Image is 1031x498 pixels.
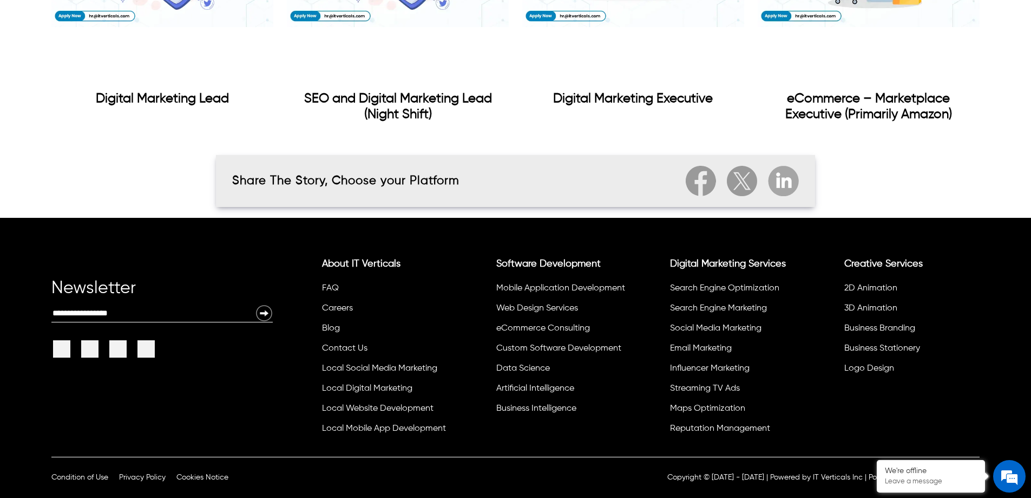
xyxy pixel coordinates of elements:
[320,300,452,320] li: Careers
[496,404,576,413] a: Business Intelligence
[843,360,974,380] li: Logo Design
[119,474,166,481] a: Privacy Policy
[496,364,550,373] a: Data Science
[23,137,189,246] span: We are offline. Please leave us a message.
[51,474,108,481] a: Condition of Use
[670,384,740,393] a: Streaming TV Ads
[495,300,626,320] li: Web Design Services
[667,472,863,483] p: Copyright © [DATE] - [DATE] | Powered by IT Verticals Inc
[320,360,452,380] li: Local Social Media Marketing
[668,380,800,400] li: Streaming TV Ads
[670,344,732,353] a: Email Marketing
[668,360,800,380] li: Influencer Marketing
[132,340,155,358] a: It Verticals Instagram
[668,400,800,421] li: Maps Optimization
[322,324,340,333] a: Blog
[496,344,621,353] a: Custom Software Development
[495,280,626,300] li: Mobile Application Development
[843,340,974,360] li: Business Stationery
[496,284,625,293] a: Mobile Application Development
[670,404,745,413] a: Maps Optimization
[496,304,578,313] a: Web Design Services
[668,340,800,360] li: Email Marketing
[322,364,437,373] a: Local Social Media Marketing
[844,259,923,269] a: Creative Services
[495,380,626,400] li: Artificial Intelligence
[85,284,137,292] em: Driven by SalesIQ
[668,300,800,320] li: Search Engine Marketing
[843,280,974,300] li: 2D Animation
[322,424,446,433] a: Local Mobile App Development
[844,364,894,373] a: Logo Design
[53,340,76,358] a: Facebook
[159,334,196,348] em: Submit
[104,340,132,358] a: Linkedin
[670,259,786,269] a: Digital Marketing Services
[844,284,897,293] a: 2D Animation
[5,296,206,334] textarea: Type your message and click 'Submit'
[75,284,82,291] img: salesiqlogo_leal7QplfZFryJ6FIlVepeu7OftD7mt8q6exU6-34PB8prfIgodN67KcxXM9Y7JQ_.png
[668,320,800,340] li: Social Media Marketing
[322,344,367,353] a: Contact Us
[844,344,920,353] a: Business Stationery
[885,467,977,476] div: We're offline
[320,400,452,421] li: Local Website Development
[844,324,915,333] a: Business Branding
[670,324,761,333] a: Social Media Marketing
[322,284,339,293] a: FAQ
[176,474,228,481] a: Cookies Notice
[869,472,961,483] div: Powered by
[320,320,452,340] li: Blog
[322,259,400,269] a: About IT Verticals
[56,61,182,75] div: Leave a message
[495,360,626,380] li: Data Science
[322,384,412,393] a: Local Digital Marketing
[320,380,452,400] li: Local Digital Marketing
[320,340,452,360] li: Contact Us
[322,404,434,413] a: Local Website Development
[495,340,626,360] li: Custom Software Development
[51,91,273,107] div: Digital Marketing Lead
[668,421,800,441] li: Reputation Management
[885,477,977,486] p: Leave a message
[320,280,452,300] li: FAQ
[322,304,353,313] a: Careers
[232,174,459,188] div: Share The Story, Choose your Platform
[670,424,770,433] a: Reputation Management
[496,324,590,333] a: eCommerce Consulting
[670,284,779,293] a: Search Engine Optimization
[18,65,45,71] img: logo_Zg8I0qSkbAqR2WFHt3p6CTuqpyXMFPubPcD2OT02zFN43Cy9FUNNG3NEPhM_Q1qe_.png
[668,280,800,300] li: Search Engine Optimization
[495,400,626,421] li: Business Intelligence
[727,166,757,196] img: Twitter
[670,364,750,373] a: Influencer Marketing
[496,384,574,393] a: Artificial Intelligence
[768,166,799,196] img: Linkedin
[51,283,273,305] div: Newsletter
[76,340,104,358] a: Twitter
[844,304,897,313] a: 3D Animation
[255,305,273,322] img: Newsletter Submit
[670,304,767,313] a: Search Engine Marketing
[843,300,974,320] li: 3D Animation
[686,166,716,196] img: Facebook
[320,421,452,441] li: Local Mobile App Development
[178,5,203,31] div: Minimize live chat window
[865,472,866,483] div: |
[495,320,626,340] li: eCommerce Consulting
[496,259,601,269] a: Software Development
[758,91,980,122] div: eCommerce – Marketplace Executive (Primarily Amazon)
[522,91,744,107] div: Digital Marketing Executive
[287,91,509,122] div: SEO and Digital Marketing Lead (Night Shift)
[843,320,974,340] li: Business Branding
